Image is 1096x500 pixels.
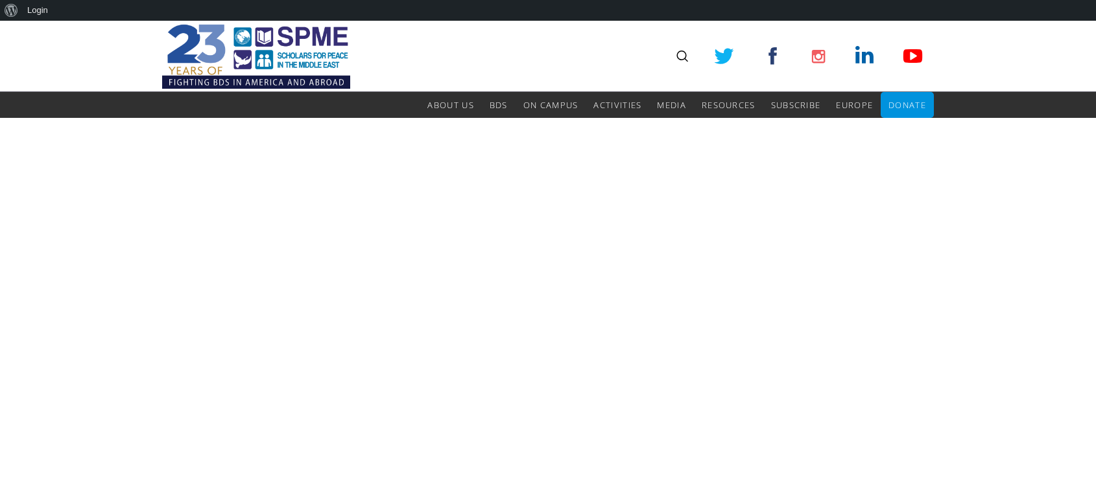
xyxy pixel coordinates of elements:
span: Media [657,99,686,111]
a: On Campus [523,92,578,118]
a: Europe [836,92,873,118]
span: About Us [427,99,473,111]
a: Activities [593,92,641,118]
span: Resources [702,99,756,111]
a: Donate [888,92,926,118]
span: Europe [836,99,873,111]
img: SPME [162,21,350,92]
a: Subscribe [771,92,821,118]
span: Activities [593,99,641,111]
a: Resources [702,92,756,118]
a: About Us [427,92,473,118]
span: BDS [490,99,508,111]
span: Donate [888,99,926,111]
span: Subscribe [771,99,821,111]
a: BDS [490,92,508,118]
a: Media [657,92,686,118]
span: On Campus [523,99,578,111]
